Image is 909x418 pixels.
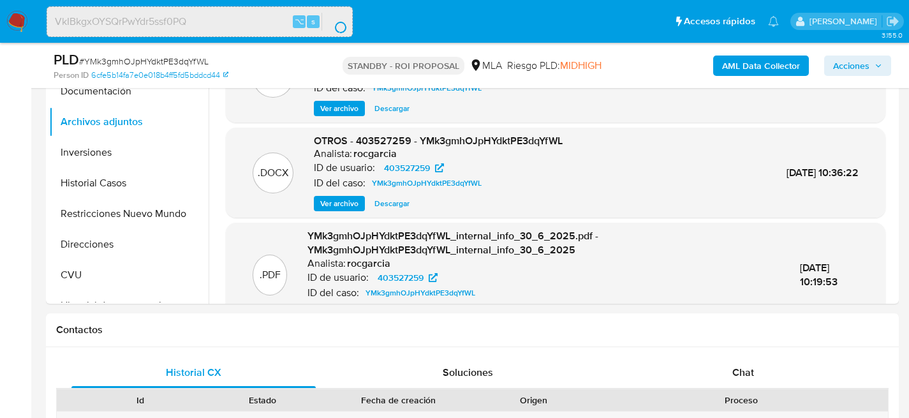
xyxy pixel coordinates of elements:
p: .PDF [260,268,281,282]
button: Descargar [368,101,416,116]
button: Archivos adjuntos [49,107,209,137]
span: Ver archivo [320,197,358,210]
div: Fecha de creación [333,394,464,407]
button: Ver archivo [314,196,365,211]
span: 403527259 [384,160,430,175]
input: Buscar usuario o caso... [47,13,352,30]
button: Ver archivo [314,101,365,116]
p: ID del caso: [314,82,366,94]
button: Descargar [368,196,416,211]
div: MLA [469,59,502,73]
span: Riesgo PLD: [507,59,602,73]
span: Historial CX [166,365,221,380]
button: Direcciones [49,229,209,260]
span: Descargar [374,197,410,210]
button: Acciones [824,56,891,76]
p: ID de usuario: [314,161,375,174]
span: ⌥ [295,15,304,27]
span: [DATE] 10:36:22 [787,165,859,180]
div: Id [88,394,193,407]
span: Acciones [833,56,869,76]
b: PLD [54,49,79,70]
div: Proceso [603,394,879,407]
div: Estado [211,394,315,407]
span: Accesos rápidos [684,15,755,28]
p: ID del caso: [307,287,359,299]
span: s [311,15,315,27]
span: YMk3gmhOJpHYdktPE3dqYfWL [366,285,475,301]
b: Person ID [54,70,89,81]
button: CVU [49,260,209,290]
span: Soluciones [443,365,493,380]
button: Inversiones [49,137,209,168]
span: Chat [732,365,754,380]
span: Descargar [374,102,410,115]
h6: rocgarcia [347,257,390,270]
span: OTROS - 403527259 - YMk3gmhOJpHYdktPE3dqYfWL [314,133,563,148]
span: # YMk3gmhOJpHYdktPE3dqYfWL [79,55,209,68]
p: facundo.marin@mercadolibre.com [809,15,882,27]
h6: rocgarcia [353,147,397,160]
p: .DOCX [258,166,288,180]
span: MIDHIGH [560,58,602,73]
span: 3.155.0 [882,30,903,40]
div: Origen [482,394,586,407]
span: [DATE] 10:19:53 [800,260,838,289]
a: Salir [886,15,899,28]
p: Analista: [307,257,346,270]
a: 403527259 [370,270,445,285]
button: Documentación [49,76,209,107]
a: YMk3gmhOJpHYdktPE3dqYfWL [360,285,480,301]
p: ID del caso: [314,177,366,190]
p: ID de usuario: [307,271,369,284]
a: Notificaciones [768,16,779,27]
button: Historial Casos [49,168,209,198]
span: YMk3gmhOJpHYdktPE3dqYfWL_internal_info_30_6_2025.pdf - YMk3gmhOJpHYdktPE3dqYfWL_internal_info_30_... [307,228,598,257]
button: Historial de conversaciones [49,290,209,321]
h1: Contactos [56,324,889,336]
span: YMk3gmhOJpHYdktPE3dqYfWL [372,175,482,191]
a: 403527259 [376,160,452,175]
a: 6cfe5b14fa7e0e018b4ff5fd5bddcd44 [91,70,228,81]
button: Restricciones Nuevo Mundo [49,198,209,229]
p: STANDBY - ROI PROPOSAL [343,57,464,75]
button: search-icon [321,13,348,31]
p: Analista: [314,147,352,160]
b: AML Data Collector [722,56,800,76]
span: 403527259 [378,270,424,285]
span: Ver archivo [320,102,358,115]
button: AML Data Collector [713,56,809,76]
a: YMk3gmhOJpHYdktPE3dqYfWL [367,175,487,191]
